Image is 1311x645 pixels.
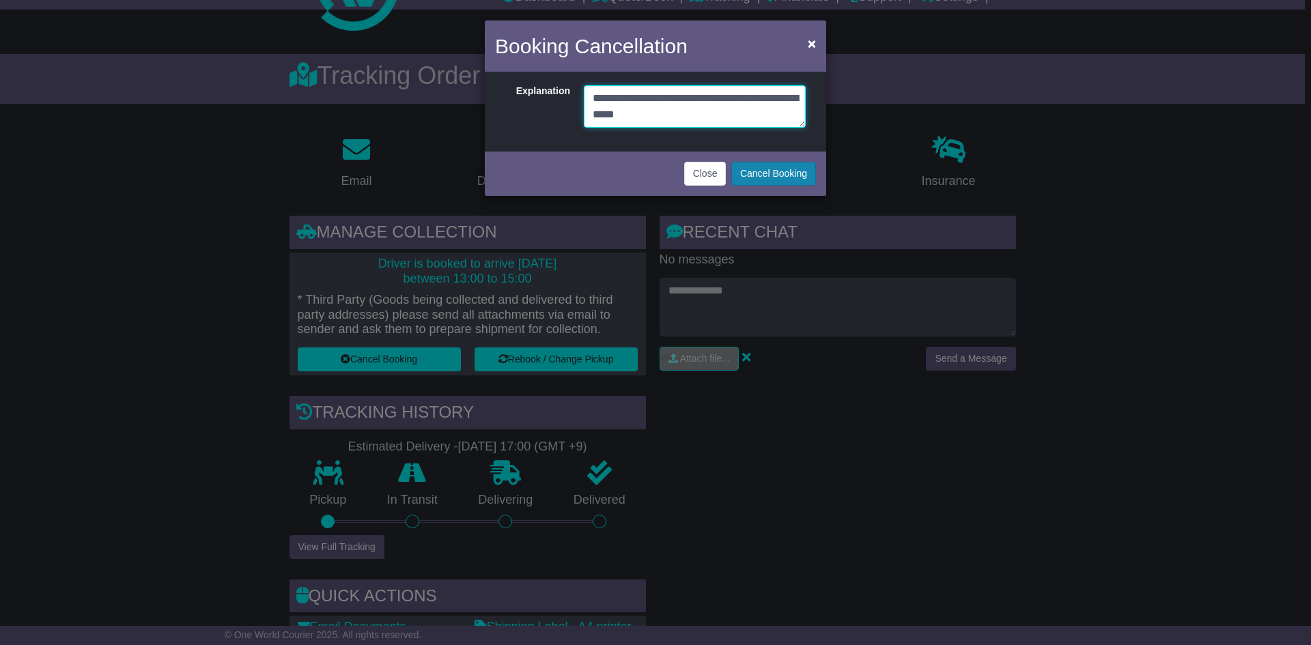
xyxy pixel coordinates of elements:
button: Cancel Booking [731,162,816,186]
button: Close [801,29,823,57]
label: Explanation [498,85,577,124]
h4: Booking Cancellation [495,31,688,61]
span: × [808,35,816,51]
button: Close [684,162,727,186]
